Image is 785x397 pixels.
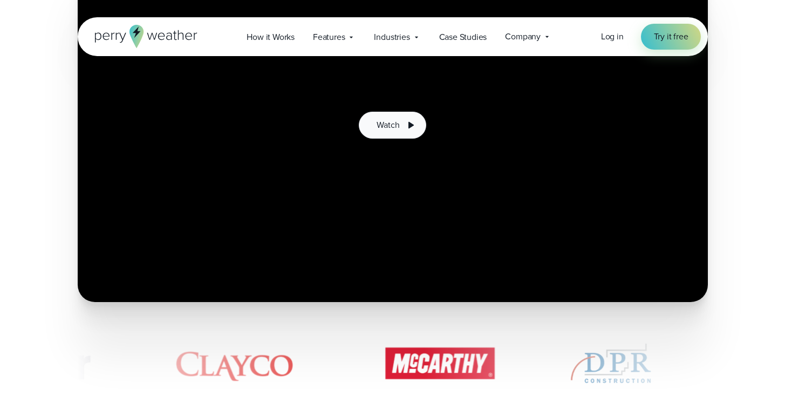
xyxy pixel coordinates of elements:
button: Watch [359,112,426,139]
img: DPR-Construction.svg [568,337,654,391]
a: Case Studies [430,26,496,48]
span: Industries [374,31,409,44]
span: Watch [377,119,399,132]
span: Case Studies [439,31,487,44]
div: 2 of 7 [158,337,311,391]
img: McCarthy.svg [363,337,516,391]
a: Log in [601,30,624,43]
img: Clayco.svg [158,337,311,391]
div: 4 of 7 [568,337,654,391]
a: Try it free [641,24,701,50]
div: slideshow [78,337,708,396]
a: How it Works [237,26,304,48]
div: 3 of 7 [363,337,516,391]
span: Try it free [654,30,688,43]
span: How it Works [247,31,295,44]
span: Company [505,30,541,43]
span: Features [313,31,345,44]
